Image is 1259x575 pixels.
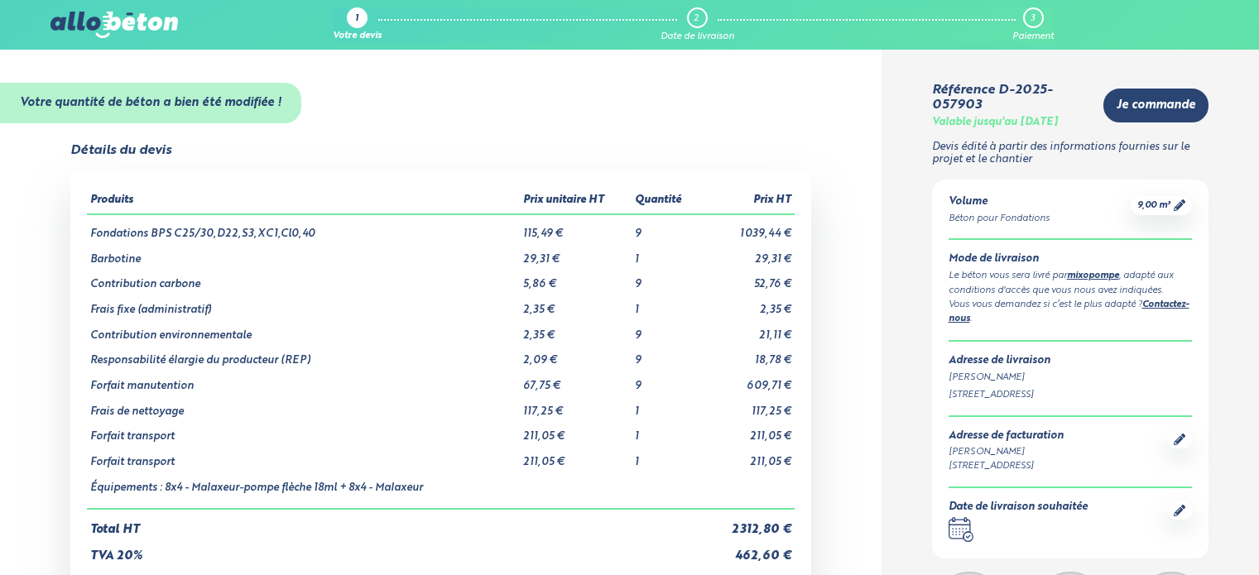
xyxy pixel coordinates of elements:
td: 117,25 € [699,393,795,419]
td: 1 [632,418,699,443]
td: 2,35 € [520,291,632,317]
td: 1 039,44 € [699,214,795,241]
td: 9 [632,317,699,343]
div: [STREET_ADDRESS] [949,459,1064,473]
div: [PERSON_NAME] [949,371,1193,385]
div: 3 [1031,13,1035,24]
td: 21,11 € [699,317,795,343]
td: 1 [632,241,699,266]
td: Responsabilité élargie du producteur (REP) [87,342,520,367]
div: Date de livraison [661,31,734,42]
td: 2 312,80 € [699,509,795,537]
td: Forfait manutention [87,367,520,393]
td: 1 [632,291,699,317]
td: Total HT [87,509,699,537]
td: Forfait transport [87,443,520,469]
td: 211,05 € [520,418,632,443]
div: [PERSON_NAME] [949,445,1064,459]
div: Adresse de facturation [949,430,1064,443]
p: Devis édité à partir des informations fournies sur le projet et le chantier [932,141,1209,165]
div: Détails du devis [70,143,171,158]
div: Date de livraison souhaitée [949,501,1088,514]
td: 18,78 € [699,342,795,367]
td: 2,35 € [520,317,632,343]
img: allobéton [50,12,178,38]
iframe: Help widget launcher [1112,510,1241,557]
td: 67,75 € [520,367,632,393]
td: 29,31 € [520,241,632,266]
div: 1 [355,14,358,25]
td: 5,86 € [520,266,632,291]
div: Référence D-2025-057903 [932,83,1091,113]
td: 9 [632,266,699,291]
div: Valable jusqu'au [DATE] [932,117,1058,129]
th: Produits [87,188,520,214]
th: Prix HT [699,188,795,214]
td: 29,31 € [699,241,795,266]
div: Adresse de livraison [949,355,1193,367]
strong: Votre quantité de béton a bien été modifiée ! [20,97,281,108]
td: 609,71 € [699,367,795,393]
div: Paiement [1012,31,1054,42]
div: Volume [949,196,1050,208]
td: TVA 20% [87,536,699,563]
div: [STREET_ADDRESS] [949,388,1193,402]
td: 9 [632,342,699,367]
a: Je commande [1103,89,1209,122]
a: 2 Date de livraison [661,7,734,42]
td: Contribution carbone [87,266,520,291]
td: 9 [632,367,699,393]
div: Vous vous demandez si c’est le plus adapté ? . [949,298,1193,328]
a: 3 Paiement [1012,7,1054,42]
td: 9 [632,214,699,241]
td: Forfait transport [87,418,520,443]
td: 1 [632,393,699,419]
td: 2,09 € [520,342,632,367]
td: 462,60 € [699,536,795,563]
div: Le béton vous sera livré par , adapté aux conditions d'accès que vous nous avez indiquées. [949,269,1193,298]
span: Je commande [1117,98,1195,113]
a: mixopompe [1067,271,1119,280]
td: Contribution environnementale [87,317,520,343]
div: Votre devis [333,31,382,42]
td: 117,25 € [520,393,632,419]
th: Quantité [632,188,699,214]
div: 2 [694,13,699,24]
td: Fondations BPS C25/30,D22,S3,XC1,Cl0,40 [87,214,520,241]
td: 2,35 € [699,291,795,317]
div: Béton pour Fondations [949,212,1050,226]
td: Équipements : 8x4 - Malaxeur-pompe flèche 18ml + 8x4 - Malaxeur [87,469,520,509]
td: 115,49 € [520,214,632,241]
td: 211,05 € [699,443,795,469]
td: 211,05 € [520,443,632,469]
td: Barbotine [87,241,520,266]
th: Prix unitaire HT [520,188,632,214]
td: 1 [632,443,699,469]
td: 52,76 € [699,266,795,291]
td: Frais de nettoyage [87,393,520,419]
td: Frais fixe (administratif) [87,291,520,317]
a: 1 Votre devis [333,7,382,42]
td: 211,05 € [699,418,795,443]
div: Mode de livraison [949,253,1193,266]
